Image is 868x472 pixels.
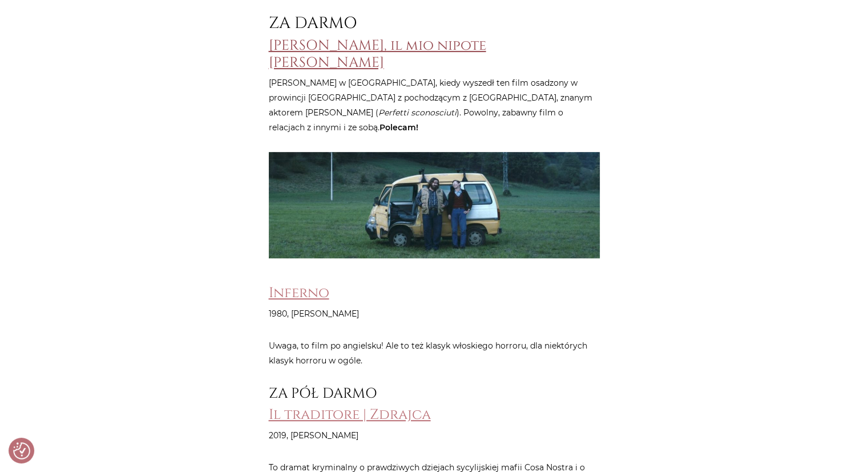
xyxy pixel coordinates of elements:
[13,442,30,459] button: Preferencje co do zgód
[269,385,600,402] h3: ZA PÓŁ DARMO
[380,122,418,133] strong: Polecam!
[269,283,329,302] a: Inferno
[269,338,600,368] p: Uwaga, to film po angielsku! Ale to też klasyk włoskiego horroru, dla niektórych klasyk horroru w...
[269,428,600,443] p: 2019, [PERSON_NAME]
[269,36,486,71] a: [PERSON_NAME], il mio nipote [PERSON_NAME]
[13,442,30,459] img: Revisit consent button
[269,306,600,321] p: 1980, [PERSON_NAME]
[269,405,431,424] a: Il traditore | Zdrajca
[269,14,600,33] h2: ZA DARMO
[269,75,600,135] p: [PERSON_NAME] w [GEOGRAPHIC_DATA], kiedy wyszedł ten film osadzony w prowincji [GEOGRAPHIC_DATA] ...
[378,107,457,118] em: Perfetti sconosciuti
